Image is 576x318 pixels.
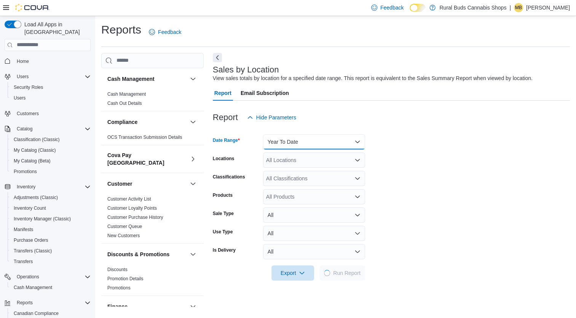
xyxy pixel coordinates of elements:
[17,111,39,117] span: Customers
[158,28,181,36] span: Feedback
[244,110,299,125] button: Hide Parameters
[11,156,91,165] span: My Catalog (Beta)
[17,74,29,80] span: Users
[354,157,361,163] button: Open list of options
[107,100,142,106] span: Cash Out Details
[11,83,46,92] a: Security Roles
[17,58,29,64] span: Home
[107,215,163,220] a: Customer Purchase History
[11,167,91,176] span: Promotions
[14,272,42,281] button: Operations
[101,22,141,37] h1: Reports
[11,204,91,213] span: Inventory Count
[188,179,198,188] button: Customer
[8,93,94,103] button: Users
[2,181,94,192] button: Inventory
[14,205,46,211] span: Inventory Count
[213,229,233,235] label: Use Type
[107,92,146,97] a: Cash Management
[14,259,33,265] span: Transfers
[14,182,91,191] span: Inventory
[11,283,55,292] a: Cash Management
[11,83,91,92] span: Security Roles
[2,71,94,82] button: Users
[17,184,35,190] span: Inventory
[11,193,91,202] span: Adjustments (Classic)
[509,3,511,12] p: |
[213,65,279,74] h3: Sales by Location
[107,251,169,258] h3: Discounts & Promotions
[11,283,91,292] span: Cash Management
[11,135,63,144] a: Classification (Classic)
[11,309,62,318] a: Canadian Compliance
[107,151,187,167] button: Cova Pay [GEOGRAPHIC_DATA]
[333,269,361,277] span: Run Report
[8,214,94,224] button: Inventory Manager (Classic)
[107,276,144,282] span: Promotion Details
[11,257,36,266] a: Transfers
[11,146,59,155] a: My Catalog (Classic)
[11,214,74,223] a: Inventory Manager (Classic)
[14,169,37,175] span: Promotions
[107,206,157,211] a: Customer Loyalty Points
[14,284,52,291] span: Cash Management
[213,113,238,122] h3: Report
[263,244,365,259] button: All
[14,124,91,133] span: Catalog
[17,274,39,280] span: Operations
[263,226,365,241] button: All
[256,114,296,121] span: Hide Parameters
[213,192,233,198] label: Products
[11,309,91,318] span: Canadian Compliance
[8,156,94,166] button: My Catalog (Beta)
[107,75,187,83] button: Cash Management
[14,95,26,101] span: Users
[14,182,38,191] button: Inventory
[410,4,426,12] input: Dark Mode
[107,303,128,310] h3: Finance
[107,267,128,272] a: Discounts
[213,137,240,143] label: Date Range
[276,265,310,281] span: Export
[188,154,198,164] button: Cova Pay [GEOGRAPHIC_DATA]
[2,271,94,282] button: Operations
[14,310,59,316] span: Canadian Compliance
[241,85,289,101] span: Email Subscription
[107,180,187,188] button: Customer
[11,214,91,223] span: Inventory Manager (Classic)
[11,257,91,266] span: Transfers
[11,93,91,103] span: Users
[8,235,94,246] button: Purchase Orders
[101,265,204,296] div: Discounts & Promotions
[263,134,365,149] button: Year To Date
[514,3,523,12] div: Michelle Brusse
[11,156,54,165] a: My Catalog (Beta)
[213,210,234,217] label: Sale Type
[14,109,91,118] span: Customers
[14,56,91,66] span: Home
[14,72,91,81] span: Users
[14,237,48,243] span: Purchase Orders
[188,74,198,84] button: Cash Management
[188,117,198,127] button: Compliance
[107,267,128,273] span: Discounts
[213,247,236,253] label: Is Delivery
[11,193,61,202] a: Adjustments (Classic)
[17,126,32,132] span: Catalog
[213,74,533,82] div: View sales totals by location for a specified date range. This report is equivalent to the Sales ...
[107,118,137,126] h3: Compliance
[8,134,94,145] button: Classification (Classic)
[14,298,91,307] span: Reports
[17,300,33,306] span: Reports
[107,233,140,238] a: New Customers
[14,272,91,281] span: Operations
[14,216,71,222] span: Inventory Manager (Classic)
[107,135,182,140] a: OCS Transaction Submission Details
[14,194,58,201] span: Adjustments (Classic)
